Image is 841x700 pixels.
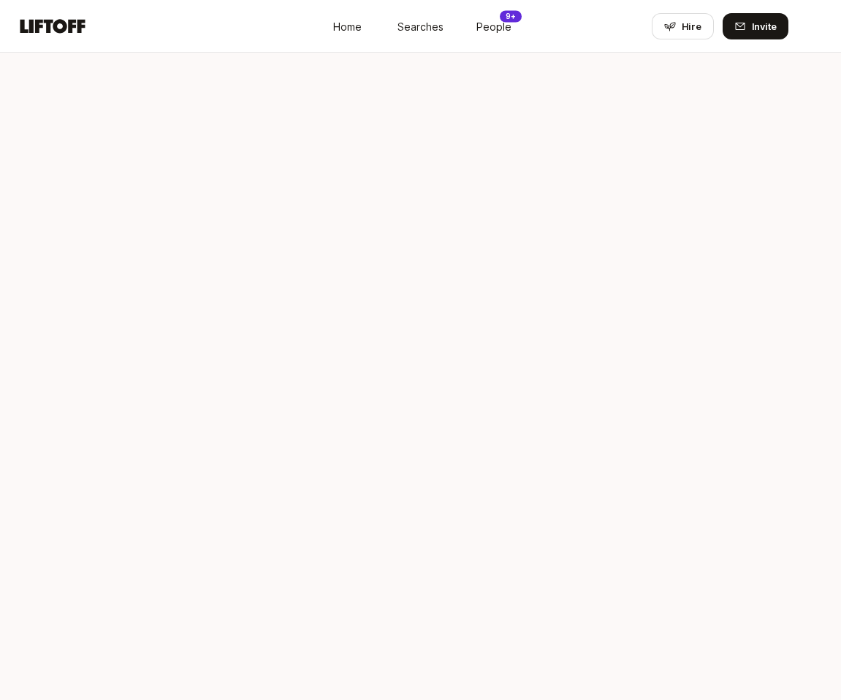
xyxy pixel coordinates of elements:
p: 9+ [506,11,516,22]
span: People [476,18,511,34]
a: Searches [384,12,457,39]
span: Hire [682,19,701,34]
button: Hire [652,13,714,39]
span: Invite [752,19,777,34]
span: Home [333,18,362,34]
a: People9+ [457,12,530,39]
button: Invite [723,13,788,39]
a: Home [311,12,384,39]
span: Searches [397,18,444,34]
